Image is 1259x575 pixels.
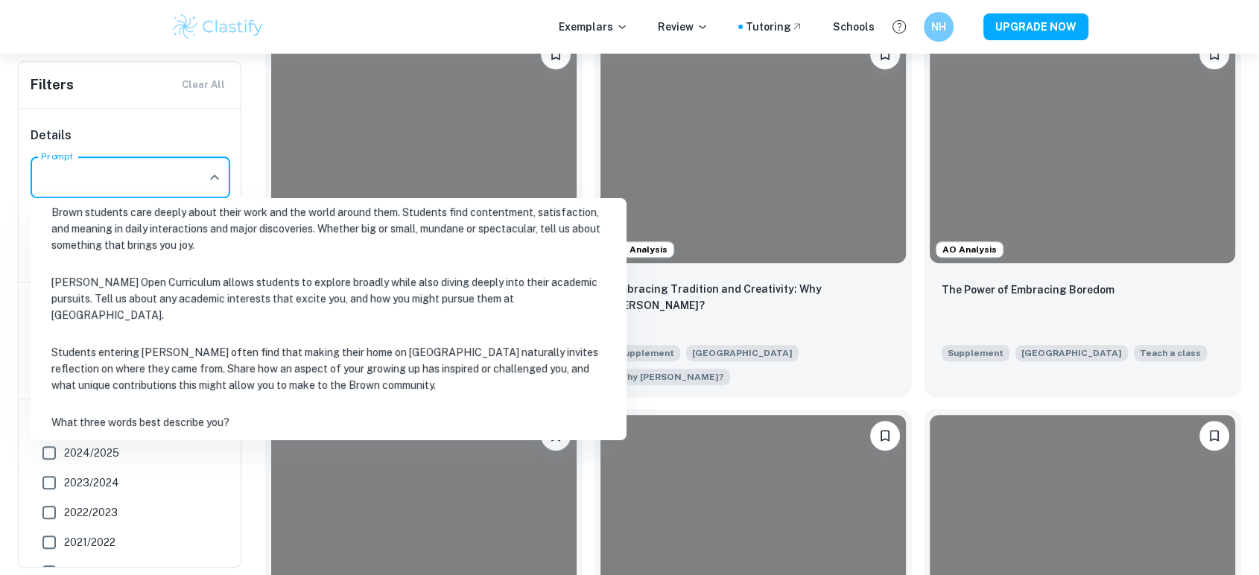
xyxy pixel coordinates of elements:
button: Bookmark [1199,421,1229,451]
li: What three words best describe you? [37,405,621,439]
span: Supplement [942,345,1009,361]
span: 2021/2022 [64,534,115,550]
span: Why [PERSON_NAME]? [618,370,724,384]
a: AO AnalysisBookmarkThe Power of Embracing BoredomSupplement[GEOGRAPHIC_DATA]If you could teach a ... [924,28,1241,396]
a: Schools [833,19,875,35]
span: In one sentence, Why Brown? [612,367,730,385]
button: Bookmark [541,39,571,69]
button: Help and Feedback [887,14,912,39]
p: Review [658,19,708,35]
button: NH [924,12,954,42]
span: AO Analysis [936,243,1003,256]
p: Exemplars [559,19,628,35]
h6: Filters [31,74,74,95]
button: UPGRADE NOW [983,13,1088,40]
span: Teach a class [1140,346,1201,360]
span: 2024/2025 [64,445,119,461]
span: AO Analysis [607,243,673,256]
span: Supplement [612,345,680,361]
span: [GEOGRAPHIC_DATA] [686,345,799,361]
h6: Details [31,127,230,144]
img: Clastify logo [171,12,265,42]
h6: NH [930,19,948,35]
span: If you could teach a class on any one thing, whether academic or otherwise, what would it be? [1134,343,1207,361]
button: Close [204,167,225,188]
p: The Power of Embracing Boredom [942,282,1114,298]
span: 2023/2024 [64,474,119,491]
button: Bookmark [870,39,900,69]
p: Embracing Tradition and Creativity: Why Brown? [612,281,894,314]
span: 2022/2023 [64,504,118,521]
li: Brown students care deeply about their work and the world around them. Students find contentment,... [37,195,621,262]
a: Tutoring [746,19,803,35]
a: AO AnalysisBookmarkEmbracing Tradition and Creativity: Why Brown?Supplement[GEOGRAPHIC_DATA]In on... [594,28,912,396]
label: Prompt [41,150,74,162]
span: [GEOGRAPHIC_DATA] [1015,345,1128,361]
button: Bookmark [870,421,900,451]
button: Bookmark [1199,39,1229,69]
li: [PERSON_NAME] Open Curriculum allows students to explore broadly while also diving deeply into th... [37,265,621,332]
li: Students entering [PERSON_NAME] often find that making their home on [GEOGRAPHIC_DATA] naturally ... [37,335,621,402]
